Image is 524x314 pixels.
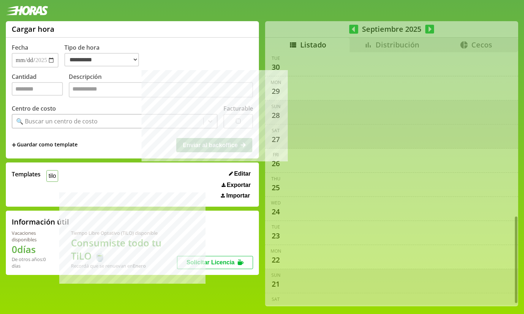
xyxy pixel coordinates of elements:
span: Editar [234,171,250,177]
b: Enero [133,263,146,269]
label: Facturable [223,104,253,112]
label: Cantidad [12,73,69,99]
span: Templates [12,170,41,178]
button: Exportar [219,181,253,189]
span: +Guardar como template [12,141,78,149]
button: Solicitar Licencia [177,256,253,269]
h1: 0 días [12,243,53,256]
h1: Consumiste todo tu TiLO 🍵 [71,236,177,263]
span: + [12,141,16,149]
span: Solicitar Licencia [186,259,235,265]
label: Fecha [12,43,28,51]
div: Vacaciones disponibles [12,230,53,243]
label: Descripción [69,73,253,99]
h1: Cargar hora [12,24,54,34]
span: Importar [226,192,250,199]
h2: Información útil [12,217,69,227]
img: logotipo [6,6,48,15]
button: tilo [46,170,58,181]
textarea: Descripción [69,82,253,97]
label: Centro de costo [12,104,56,112]
select: Tipo de hora [64,53,139,66]
div: Tiempo Libre Optativo (TiLO) disponible [71,230,177,236]
label: Tipo de hora [64,43,145,68]
div: 🔍 Buscar un centro de costo [16,117,98,125]
span: Exportar [227,182,251,188]
div: De otros años: 0 días [12,256,53,269]
div: Recordá que se renuevan en [71,263,177,269]
button: Editar [227,170,253,177]
input: Cantidad [12,82,63,96]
